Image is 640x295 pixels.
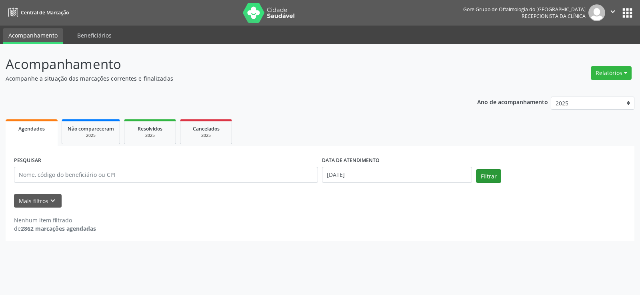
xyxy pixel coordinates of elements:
[476,169,501,183] button: Filtrar
[48,196,57,205] i: keyboard_arrow_down
[18,125,45,132] span: Agendados
[3,28,63,44] a: Acompanhamento
[14,154,41,167] label: PESQUISAR
[21,225,96,232] strong: 2862 marcações agendadas
[6,74,446,83] p: Acompanhe a situação das marcações correntes e finalizadas
[193,125,220,132] span: Cancelados
[14,224,96,233] div: de
[6,54,446,74] p: Acompanhamento
[608,7,617,16] i: 
[138,125,162,132] span: Resolvidos
[605,4,620,21] button: 
[591,66,632,80] button: Relatórios
[14,167,318,183] input: Nome, código do beneficiário ou CPF
[68,125,114,132] span: Não compareceram
[477,97,548,107] p: Ano de acompanhamento
[588,4,605,21] img: img
[463,6,586,13] div: Gore Grupo de Oftalmologia do [GEOGRAPHIC_DATA]
[322,167,472,183] input: Selecione um intervalo
[72,28,117,42] a: Beneficiários
[620,6,634,20] button: apps
[322,154,380,167] label: DATA DE ATENDIMENTO
[186,133,226,139] div: 2025
[14,194,62,208] button: Mais filtroskeyboard_arrow_down
[6,6,69,19] a: Central de Marcação
[68,133,114,139] div: 2025
[21,9,69,16] span: Central de Marcação
[130,133,170,139] div: 2025
[14,216,96,224] div: Nenhum item filtrado
[522,13,586,20] span: Recepcionista da clínica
